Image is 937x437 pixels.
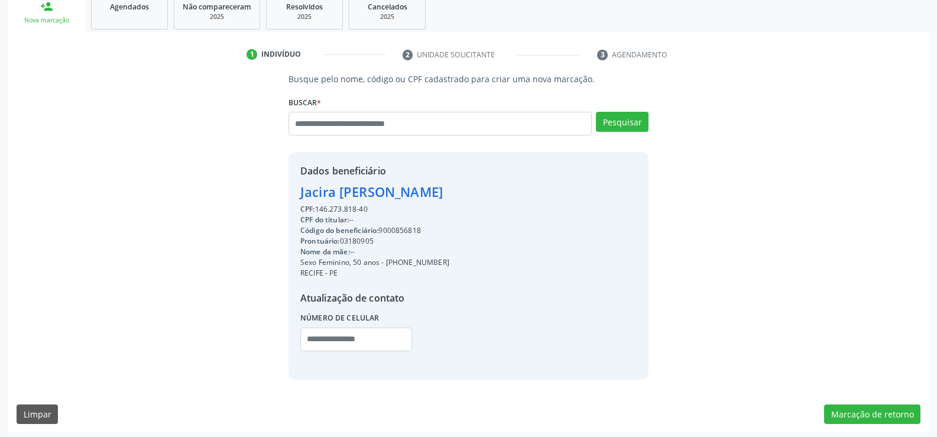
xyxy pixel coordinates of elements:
[300,236,340,246] span: Prontuário:
[300,236,449,247] div: 03180905
[300,182,449,202] div: Jacira [PERSON_NAME]
[288,73,649,85] p: Busque pelo nome, código ou CPF cadastrado para criar uma nova marcação.
[300,291,449,305] div: Atualização de contato
[300,215,349,225] span: CPF do titular:
[300,225,449,236] div: 9000856818
[300,257,449,268] div: Sexo Feminino, 50 anos - [PHONE_NUMBER]
[358,12,417,21] div: 2025
[110,2,149,12] span: Agendados
[300,268,449,279] div: RECIFE - PE
[300,247,350,257] span: Nome da mãe:
[300,309,380,328] label: Número de celular
[17,404,58,425] button: Limpar
[300,215,449,225] div: --
[824,404,920,425] button: Marcação de retorno
[368,2,407,12] span: Cancelados
[300,204,315,214] span: CPF:
[300,164,449,178] div: Dados beneficiário
[17,16,77,25] div: Nova marcação
[596,112,649,132] button: Pesquisar
[300,247,449,257] div: --
[247,49,257,60] div: 1
[288,93,321,112] label: Buscar
[300,225,378,235] span: Código do beneficiário:
[286,2,323,12] span: Resolvidos
[300,204,449,215] div: 146.273.818-40
[261,49,301,60] div: Indivíduo
[183,2,251,12] span: Não compareceram
[183,12,251,21] div: 2025
[275,12,334,21] div: 2025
